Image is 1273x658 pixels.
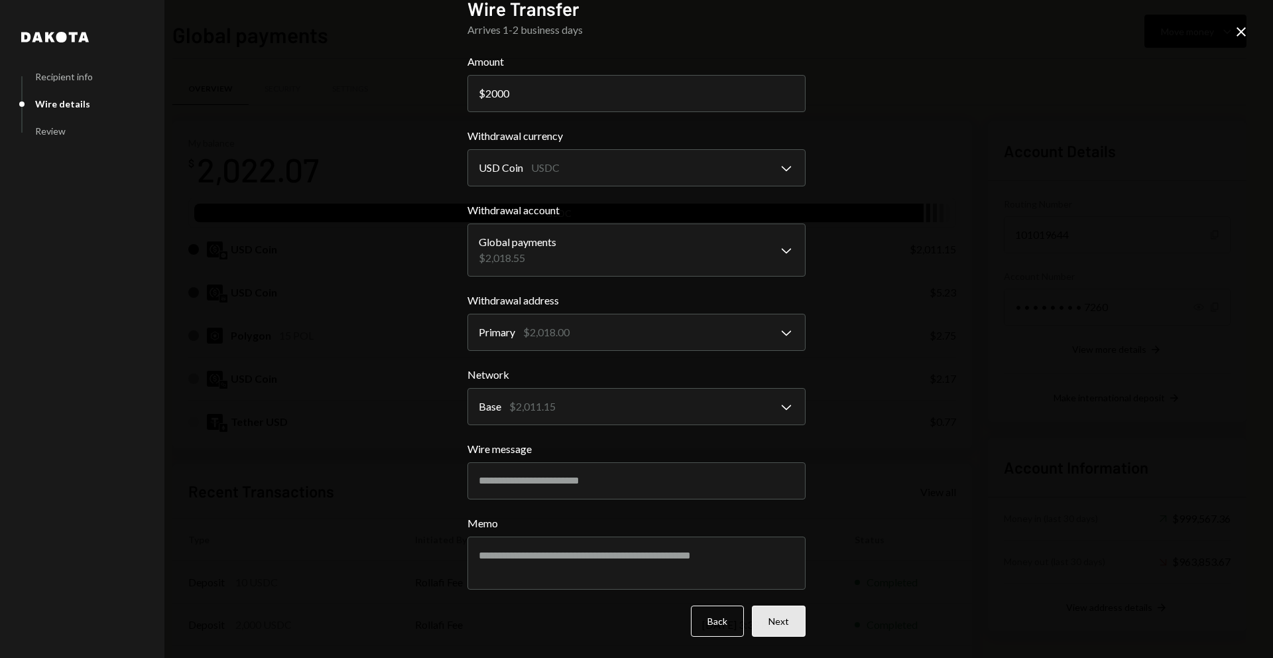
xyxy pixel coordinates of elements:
label: Withdrawal currency [467,128,806,144]
div: $2,011.15 [509,399,556,415]
button: Next [752,606,806,637]
div: Review [35,125,66,137]
button: Network [467,388,806,425]
button: Withdrawal address [467,314,806,351]
label: Withdrawal account [467,202,806,218]
div: $ [479,87,485,99]
div: Recipient info [35,71,93,82]
label: Wire message [467,441,806,457]
label: Withdrawal address [467,293,806,308]
label: Memo [467,515,806,531]
label: Network [467,367,806,383]
button: Back [691,606,744,637]
div: $2,018.00 [523,324,570,340]
div: Wire details [35,98,90,109]
button: Withdrawal account [467,224,806,277]
div: USDC [531,160,560,176]
label: Amount [467,54,806,70]
button: Withdrawal currency [467,149,806,186]
input: 0.00 [467,75,806,112]
div: Arrives 1-2 business days [467,22,806,38]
